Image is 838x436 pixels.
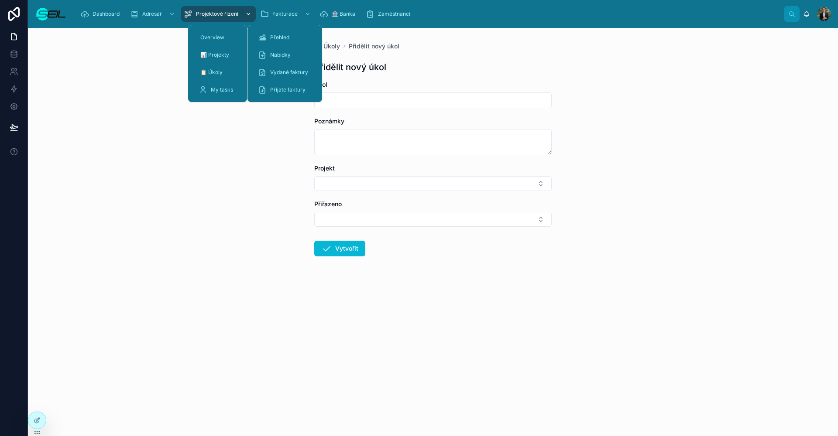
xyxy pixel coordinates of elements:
[314,176,552,191] button: Select Button
[35,7,66,21] img: App logo
[253,30,317,45] a: Přehled
[211,86,233,93] span: My tasks
[270,69,308,76] span: Vydané faktury
[314,61,386,73] h1: Přidělit nový úkol
[193,30,242,45] a: Overview
[253,82,317,98] a: Přijaté faktury
[200,51,229,58] span: 📊 Projekty
[314,117,344,125] span: Poznámky
[270,51,291,58] span: Nabídky
[272,10,298,17] span: Fakturace
[270,86,306,93] span: Přijaté faktury
[314,200,342,208] span: Přiřazeno
[314,164,335,172] span: Projekt
[193,82,242,98] a: My tasks
[78,6,126,22] a: Dashboard
[181,6,256,22] a: Projektové řízení
[73,4,784,24] div: scrollable content
[378,10,410,17] span: Zaměstnanci
[270,34,289,41] span: Přehled
[253,47,317,63] a: Nabídky
[200,34,224,41] span: Overview
[142,10,162,17] span: Adresář
[200,69,223,76] span: 📋 Úkoly
[253,65,317,80] a: Vydané faktury
[127,6,179,22] a: Adresář
[193,65,242,80] a: 📋 Úkoly
[196,10,238,17] span: Projektové řízení
[93,10,120,17] span: Dashboard
[349,42,399,51] a: Přidělit nový úkol
[258,6,315,22] a: Fakturace
[314,212,552,227] button: Select Button
[314,42,340,51] a: 📋 Úkoly
[314,241,365,256] button: Vytvořit
[193,47,242,63] a: 📊 Projekty
[332,10,355,17] span: 🏦 Banka
[363,6,416,22] a: Zaměstnanci
[317,6,361,22] a: 🏦 Banka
